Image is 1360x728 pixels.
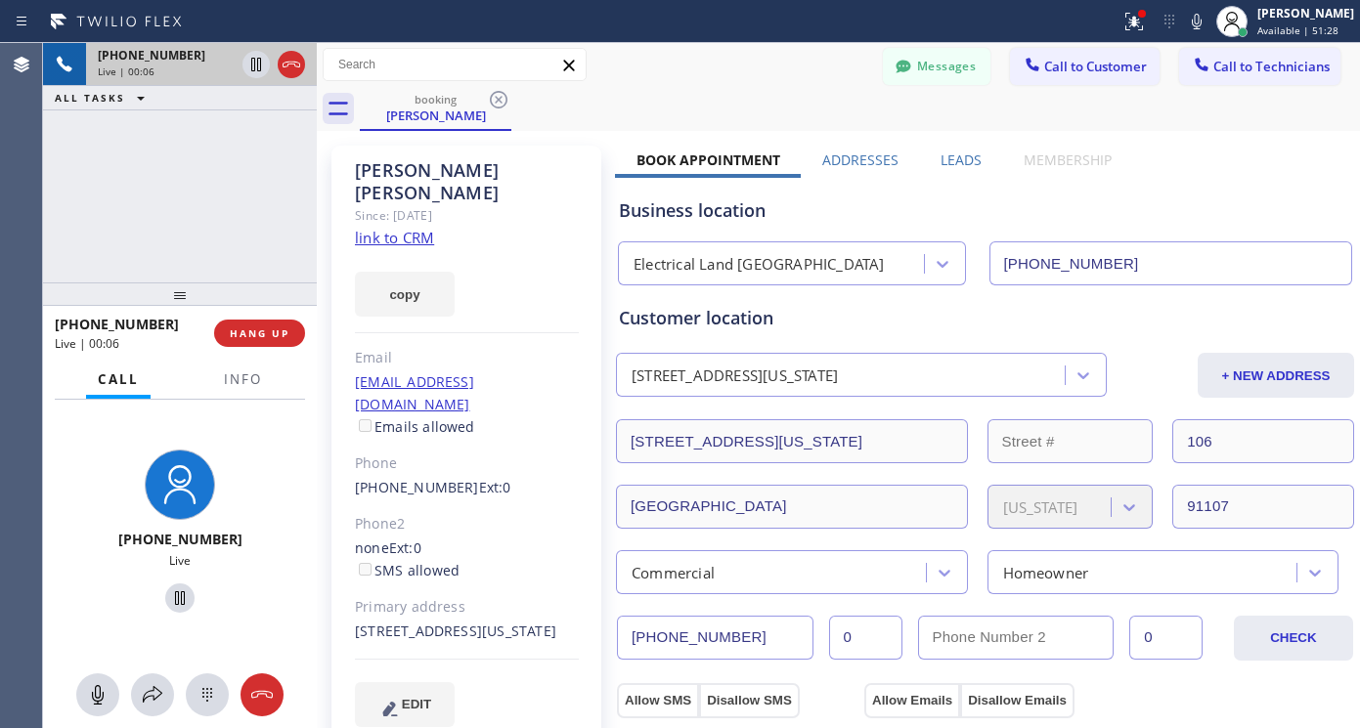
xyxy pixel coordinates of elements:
label: Leads [941,150,982,169]
input: City [616,485,968,529]
input: Search [324,49,586,80]
div: Primary address [355,596,579,619]
span: [PHONE_NUMBER] [118,530,242,548]
a: [PHONE_NUMBER] [355,478,479,496]
label: SMS allowed [355,561,460,579]
button: Call [86,361,151,399]
div: Customer location [619,305,1351,331]
span: EDIT [402,697,431,711]
span: [PHONE_NUMBER] [98,47,205,64]
label: Emails allowed [355,417,475,436]
div: [STREET_ADDRESS][US_STATE] [355,621,579,643]
span: Ext: 0 [389,538,421,557]
input: Street # [987,419,1154,463]
span: Call [98,370,139,388]
button: Call to Technicians [1179,48,1340,85]
button: Mute [1183,8,1210,35]
input: Apt. # [1172,419,1354,463]
span: HANG UP [230,326,289,340]
input: Ext. [829,616,902,660]
button: copy [355,272,455,317]
label: Book Appointment [636,150,780,169]
span: ALL TASKS [55,91,125,105]
span: [PHONE_NUMBER] [55,315,179,333]
button: Info [212,361,274,399]
div: [PERSON_NAME] [362,107,509,124]
div: [PERSON_NAME] [PERSON_NAME] [355,159,579,204]
input: Ext. 2 [1129,616,1203,660]
div: [PERSON_NAME] [1257,5,1354,21]
button: Mute [76,673,119,716]
button: EDIT [355,682,455,727]
button: Disallow SMS [699,683,800,718]
div: Electrical Land [GEOGRAPHIC_DATA] [634,253,885,276]
span: Live [169,552,191,569]
a: link to CRM [355,228,434,247]
button: Allow SMS [617,683,699,718]
input: Phone Number [617,616,813,660]
input: ZIP [1172,485,1354,529]
label: Addresses [822,150,899,169]
button: Messages [883,48,990,85]
div: Commercial [632,561,715,583]
label: Membership [1024,150,1112,169]
button: Hang up [278,51,305,78]
div: Email [355,347,579,369]
div: Since: [DATE] [355,204,579,227]
button: + NEW ADDRESS [1198,353,1354,398]
div: Homeowner [1003,561,1089,583]
button: Disallow Emails [960,683,1075,718]
span: Live | 00:06 [98,64,154,78]
a: [EMAIL_ADDRESS][DOMAIN_NAME] [355,372,474,413]
button: CHECK [1234,616,1353,661]
button: HANG UP [214,320,305,347]
span: Ext: 0 [479,478,511,496]
div: none [355,537,579,582]
button: Hang up [241,673,284,716]
button: Call to Customer [1010,48,1160,85]
input: Address [616,419,968,463]
button: Hold Customer [242,51,270,78]
div: Rafael Bayona [362,87,509,129]
div: Phone2 [355,513,579,535]
span: Call to Customer [1044,58,1147,75]
span: Live | 00:06 [55,335,119,352]
button: Open dialpad [186,673,229,716]
input: Emails allowed [359,419,372,432]
input: Phone Number 2 [918,616,1115,660]
button: Open directory [131,673,174,716]
button: ALL TASKS [43,86,164,109]
div: [STREET_ADDRESS][US_STATE] [632,364,838,387]
div: Phone [355,452,579,475]
div: booking [362,92,509,107]
button: Allow Emails [864,683,960,718]
input: Phone Number [989,241,1353,285]
input: SMS allowed [359,563,372,576]
span: Available | 51:28 [1257,23,1338,37]
span: Info [224,370,262,388]
span: Call to Technicians [1213,58,1330,75]
div: Business location [619,197,1351,224]
button: Hold Customer [165,583,195,613]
